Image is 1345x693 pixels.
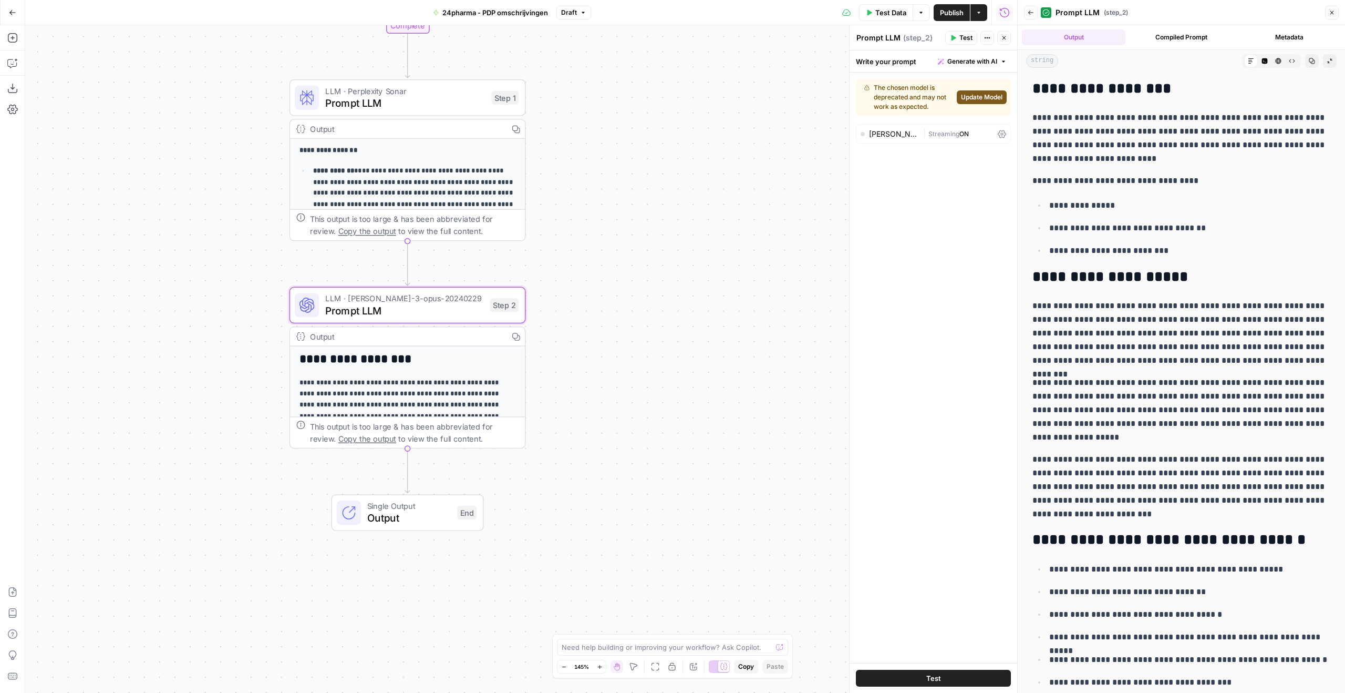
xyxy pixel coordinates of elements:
[427,4,554,21] button: 24pharma - PDP omschrijvingen
[864,83,953,111] div: The chosen model is deprecated and may not work as expected.
[959,33,972,43] span: Test
[875,7,906,18] span: Test Data
[574,663,589,671] span: 145%
[928,130,959,138] span: Streaming
[856,33,901,43] textarea: Prompt LLM
[940,7,964,18] span: Publish
[289,494,526,531] div: Single OutputOutputEnd
[1130,29,1233,45] button: Compiled Prompt
[926,673,941,684] span: Test
[869,130,919,138] div: [PERSON_NAME]-3-opus-20240229
[338,227,396,236] span: Copy the output
[367,511,451,526] span: Output
[338,434,396,443] span: Copy the output
[1022,29,1125,45] button: Output
[961,93,1002,102] span: Update Model
[945,31,977,45] button: Test
[325,292,484,304] span: LLM · [PERSON_NAME]-3-opus-20240229
[859,4,913,21] button: Test Data
[367,500,451,512] span: Single Output
[325,85,485,97] span: LLM · Perplexity Sonar
[490,298,519,312] div: Step 2
[947,57,997,66] span: Generate with AI
[561,8,577,17] span: Draft
[442,7,548,18] span: 24pharma - PDP omschrijvingen
[310,330,502,342] div: Output
[856,670,1011,687] button: Test
[310,123,502,135] div: Output
[1104,8,1128,17] span: ( step_2 )
[957,90,1007,104] button: Update Model
[325,303,484,318] span: Prompt LLM
[386,17,429,34] div: Complete
[289,17,526,34] div: Complete
[1056,7,1100,18] span: Prompt LLM
[310,213,519,237] div: This output is too large & has been abbreviated for review. to view the full content.
[903,33,933,43] span: ( step_2 )
[762,660,788,674] button: Paste
[1237,29,1341,45] button: Metadata
[923,128,928,138] span: |
[405,449,410,493] g: Edge from step_2 to end
[491,91,519,105] div: Step 1
[934,55,1011,68] button: Generate with AI
[457,506,477,519] div: End
[850,50,1017,72] div: Write your prompt
[310,420,519,444] div: This output is too large & has been abbreviated for review. to view the full content.
[734,660,758,674] button: Copy
[767,662,784,671] span: Paste
[1026,54,1058,68] span: string
[556,6,591,19] button: Draft
[934,4,970,21] button: Publish
[405,241,410,286] g: Edge from step_1 to step_2
[959,130,969,138] span: ON
[738,662,754,671] span: Copy
[325,95,485,110] span: Prompt LLM
[405,34,410,78] g: Edge from step_6-iteration-end to step_1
